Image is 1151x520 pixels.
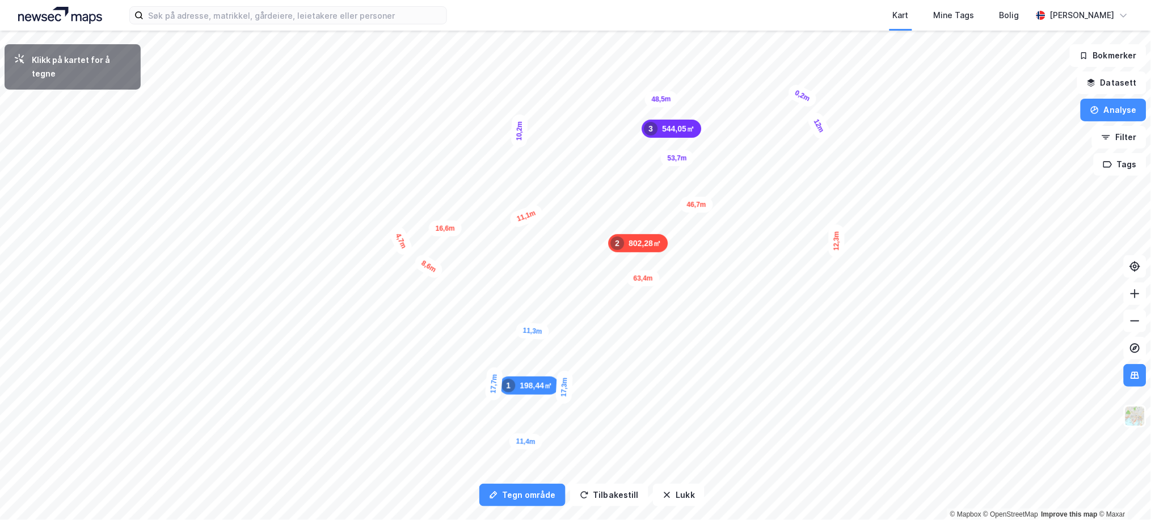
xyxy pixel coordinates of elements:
[829,225,845,257] div: Map marker
[555,370,573,404] div: Map marker
[645,91,678,108] div: Map marker
[1081,99,1146,121] button: Analyse
[500,377,559,395] div: Map marker
[502,379,516,392] div: 1
[806,110,832,142] div: Map marker
[479,484,566,506] button: Tegn område
[786,82,819,109] div: Map marker
[508,203,545,229] div: Map marker
[516,322,550,340] div: Map marker
[429,221,462,237] div: Map marker
[1077,71,1146,94] button: Datasett
[570,484,648,506] button: Tilbakestill
[984,510,1039,518] a: OpenStreetMap
[642,120,702,138] div: Map marker
[1050,9,1115,22] div: [PERSON_NAME]
[611,236,625,250] div: 2
[387,225,414,257] div: Map marker
[893,9,909,22] div: Kart
[1124,405,1146,427] img: Z
[627,270,660,286] div: Map marker
[1094,466,1151,520] div: Kontrollprogram for chat
[934,9,975,22] div: Mine Tags
[1094,153,1146,176] button: Tags
[32,53,132,81] div: Klikk på kartet for å tegne
[412,252,445,281] div: Map marker
[661,150,694,167] div: Map marker
[1094,466,1151,520] iframe: Chat Widget
[609,234,668,252] div: Map marker
[644,122,658,136] div: 3
[485,367,503,401] div: Map marker
[950,510,981,518] a: Mapbox
[1000,9,1019,22] div: Bolig
[509,433,543,450] div: Map marker
[18,7,102,24] img: logo.a4113a55bc3d86da70a041830d287a7e.svg
[680,197,713,213] div: Map marker
[653,484,705,506] button: Lukk
[1070,44,1146,67] button: Bokmerker
[1092,126,1146,149] button: Filter
[1042,510,1098,518] a: Improve this map
[511,115,528,148] div: Map marker
[144,7,446,24] input: Søk på adresse, matrikkel, gårdeiere, leietakere eller personer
